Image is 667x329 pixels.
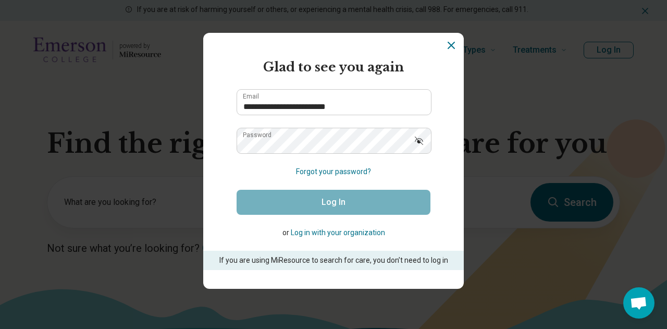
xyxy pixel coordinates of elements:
label: Email [243,93,259,100]
button: Show password [407,128,430,153]
label: Password [243,132,271,138]
p: or [237,227,430,238]
button: Forgot your password? [296,166,371,177]
button: Log in with your organization [291,227,385,238]
h2: Glad to see you again [237,58,430,77]
p: If you are using MiResource to search for care, you don’t need to log in [218,255,449,266]
section: Login Dialog [203,33,464,289]
button: Log In [237,190,430,215]
button: Dismiss [445,39,458,52]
